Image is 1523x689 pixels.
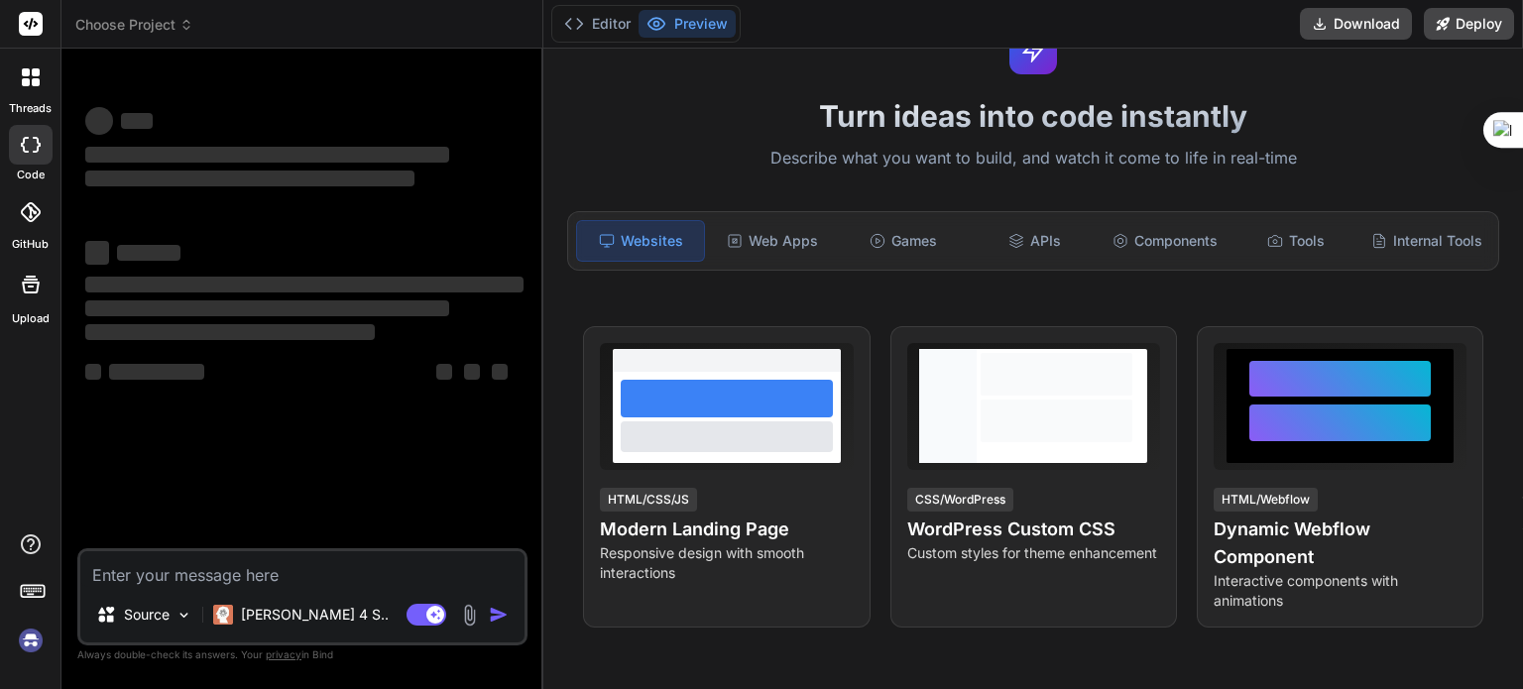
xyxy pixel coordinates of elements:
[121,113,153,129] span: ‌
[14,624,48,657] img: signin
[907,516,1160,543] h4: WordPress Custom CSS
[1214,516,1466,571] h4: Dynamic Webflow Component
[489,605,509,625] img: icon
[124,605,170,625] p: Source
[241,605,389,625] p: [PERSON_NAME] 4 S..
[600,543,853,583] p: Responsive design with smooth interactions
[1214,488,1318,512] div: HTML/Webflow
[1363,220,1490,262] div: Internal Tools
[639,10,736,38] button: Preview
[85,107,113,135] span: ‌
[85,241,109,265] span: ‌
[117,245,180,261] span: ‌
[1424,8,1514,40] button: Deploy
[555,98,1511,134] h1: Turn ideas into code instantly
[12,236,49,253] label: GitHub
[266,648,301,660] span: privacy
[556,10,639,38] button: Editor
[709,220,836,262] div: Web Apps
[17,167,45,183] label: code
[600,516,853,543] h4: Modern Landing Page
[1300,8,1412,40] button: Download
[436,364,452,380] span: ‌
[12,310,50,327] label: Upload
[85,324,375,340] span: ‌
[1102,220,1229,262] div: Components
[907,543,1160,563] p: Custom styles for theme enhancement
[600,488,697,512] div: HTML/CSS/JS
[1232,220,1359,262] div: Tools
[907,488,1013,512] div: CSS/WordPress
[213,605,233,625] img: Claude 4 Sonnet
[1214,571,1466,611] p: Interactive components with animations
[840,220,967,262] div: Games
[85,364,101,380] span: ‌
[458,604,481,627] img: attachment
[75,15,193,35] span: Choose Project
[85,147,449,163] span: ‌
[576,220,705,262] div: Websites
[9,100,52,117] label: threads
[464,364,480,380] span: ‌
[77,645,527,664] p: Always double-check its answers. Your in Bind
[85,300,449,316] span: ‌
[971,220,1098,262] div: APIs
[492,364,508,380] span: ‌
[176,607,192,624] img: Pick Models
[85,277,524,292] span: ‌
[555,146,1511,172] p: Describe what you want to build, and watch it come to life in real-time
[109,364,204,380] span: ‌
[85,171,414,186] span: ‌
